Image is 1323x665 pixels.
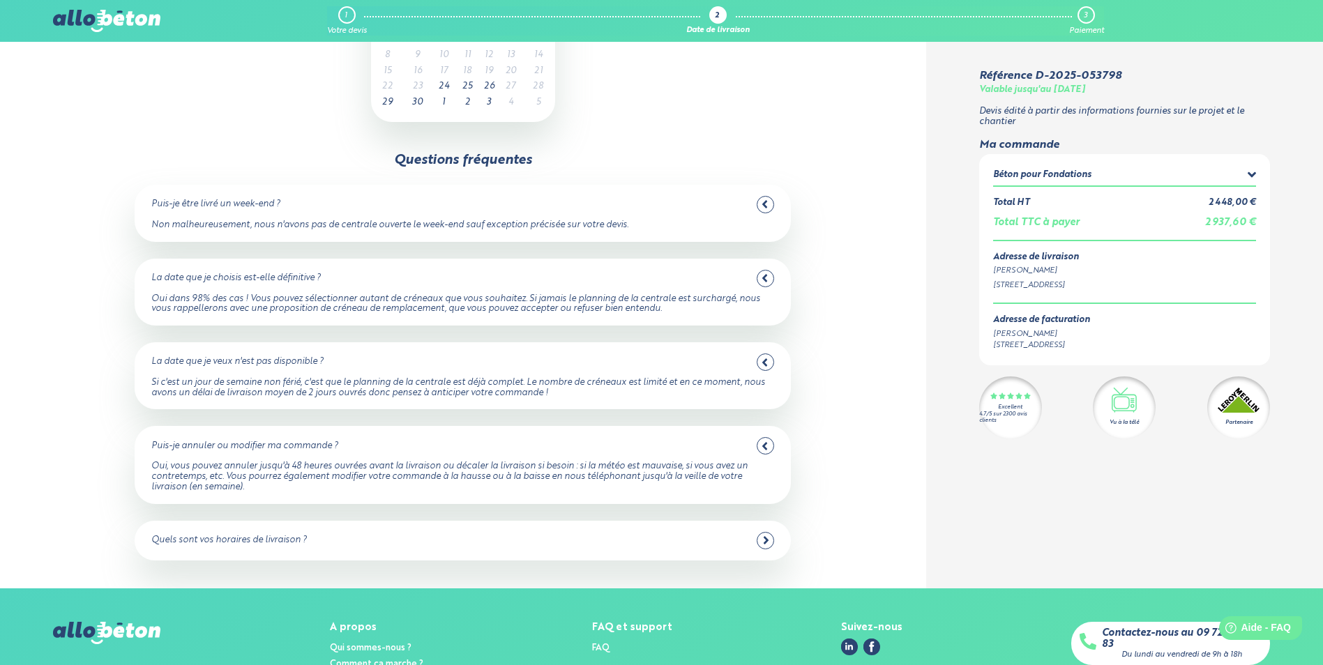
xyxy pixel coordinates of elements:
[345,11,347,20] div: 1
[371,63,405,79] td: 15
[592,622,672,634] div: FAQ et support
[457,47,478,63] td: 11
[993,170,1091,181] div: Béton pour Fondations
[405,47,431,63] td: 9
[431,47,457,63] td: 10
[522,47,555,63] td: 14
[1084,11,1087,20] div: 3
[1121,650,1242,659] div: Du lundi au vendredi de 9h à 18h
[993,198,1029,208] div: Total HT
[457,95,478,111] td: 2
[431,95,457,111] td: 1
[979,85,1085,95] div: Valable jusqu'au [DATE]
[151,199,280,210] div: Puis-je être livré un week-end ?
[151,273,321,284] div: La date que je choisis est-elle définitive ?
[993,315,1090,326] div: Adresse de facturation
[53,622,160,644] img: allobéton
[998,404,1022,411] div: Excellent
[371,47,405,63] td: 8
[979,411,1042,424] div: 4.7/5 sur 2300 avis clients
[478,79,500,95] td: 26
[478,47,500,63] td: 12
[478,95,500,111] td: 3
[686,6,750,36] a: 2 Date de livraison
[522,63,555,79] td: 21
[1225,418,1253,427] div: Partenaire
[979,107,1270,127] p: Devis édité à partir des informations fournies sur le projet et le chantier
[715,12,719,21] div: 2
[1205,217,1256,227] span: 2 937,60 €
[993,168,1256,185] summary: Béton pour Fondations
[979,70,1121,82] div: Référence D-2025-053798
[53,10,160,32] img: allobéton
[151,378,774,398] div: Si c'est un jour de semaine non férié, c'est que le planning de la centrale est déjà complet. Le ...
[1199,611,1308,650] iframe: Help widget launcher
[500,95,522,111] td: 4
[1069,26,1104,36] div: Paiement
[405,63,431,79] td: 16
[592,643,610,652] a: FAQ
[1069,6,1104,36] a: 3 Paiement
[500,47,522,63] td: 13
[327,6,367,36] a: 1 Votre devis
[993,217,1080,229] div: Total TTC à payer
[993,280,1256,291] div: [STREET_ADDRESS]
[478,63,500,79] td: 19
[1110,418,1139,427] div: Vu à la télé
[371,79,405,95] td: 22
[993,252,1256,263] div: Adresse de livraison
[151,220,774,231] div: Non malheureusement, nous n'avons pas de centrale ouverte le week-end sauf exception précisée sur...
[151,441,338,452] div: Puis-je annuler ou modifier ma commande ?
[405,95,431,111] td: 30
[686,26,750,36] div: Date de livraison
[993,265,1256,277] div: [PERSON_NAME]
[151,535,307,546] div: Quels sont vos horaires de livraison ?
[371,95,405,111] td: 29
[431,63,457,79] td: 17
[431,79,457,95] td: 24
[151,461,774,492] div: Oui, vous pouvez annuler jusqu'à 48 heures ouvrées avant la livraison ou décaler la livraison si ...
[457,79,478,95] td: 25
[327,26,367,36] div: Votre devis
[993,339,1090,351] div: [STREET_ADDRESS]
[841,622,902,634] div: Suivez-nous
[979,139,1270,151] div: Ma commande
[394,153,532,168] div: Questions fréquentes
[405,79,431,95] td: 23
[1102,627,1262,650] a: Contactez-nous au 09 72 55 12 83
[1209,198,1256,208] div: 2 448,00 €
[993,328,1090,340] div: [PERSON_NAME]
[457,63,478,79] td: 18
[151,294,774,314] div: Oui dans 98% des cas ! Vous pouvez sélectionner autant de créneaux que vous souhaitez. Si jamais ...
[500,63,522,79] td: 20
[522,79,555,95] td: 28
[151,357,324,367] div: La date que je veux n'est pas disponible ?
[500,79,522,95] td: 27
[522,95,555,111] td: 5
[330,643,411,652] a: Qui sommes-nous ?
[330,622,423,634] div: A propos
